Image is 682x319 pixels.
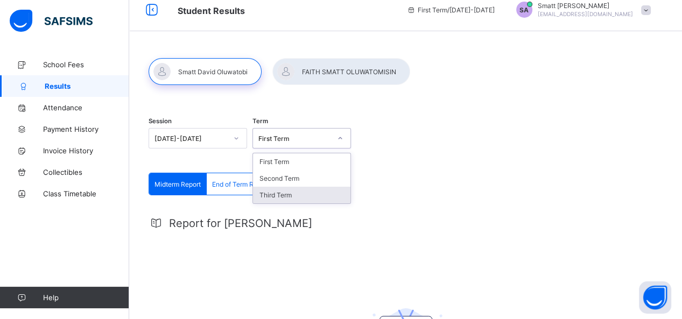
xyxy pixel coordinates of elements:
div: [DATE]-[DATE] [154,134,227,143]
span: Session [149,117,172,125]
div: First Term [253,153,350,170]
div: SmattB. Azeez [505,2,656,18]
span: [EMAIL_ADDRESS][DOMAIN_NAME] [538,11,633,17]
button: Open asap [639,281,671,314]
span: Smatt [PERSON_NAME] [538,2,633,10]
span: School Fees [43,60,129,69]
span: Class Timetable [43,189,129,198]
span: Results [45,82,129,90]
span: SA [519,6,529,14]
span: session/term information [407,6,495,14]
span: Midterm Report [154,180,201,188]
div: Third Term [253,187,350,203]
span: Invoice History [43,146,129,155]
span: End of Term Report [212,180,269,188]
span: Payment History [43,125,129,133]
span: Help [43,293,129,302]
div: Second Term [253,170,350,187]
span: Student Results [178,5,245,16]
span: Term [252,117,268,125]
div: First Term [258,134,331,143]
span: Collectibles [43,168,129,176]
span: Report for [PERSON_NAME] [169,217,312,230]
span: Attendance [43,103,129,112]
img: safsims [10,10,93,32]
